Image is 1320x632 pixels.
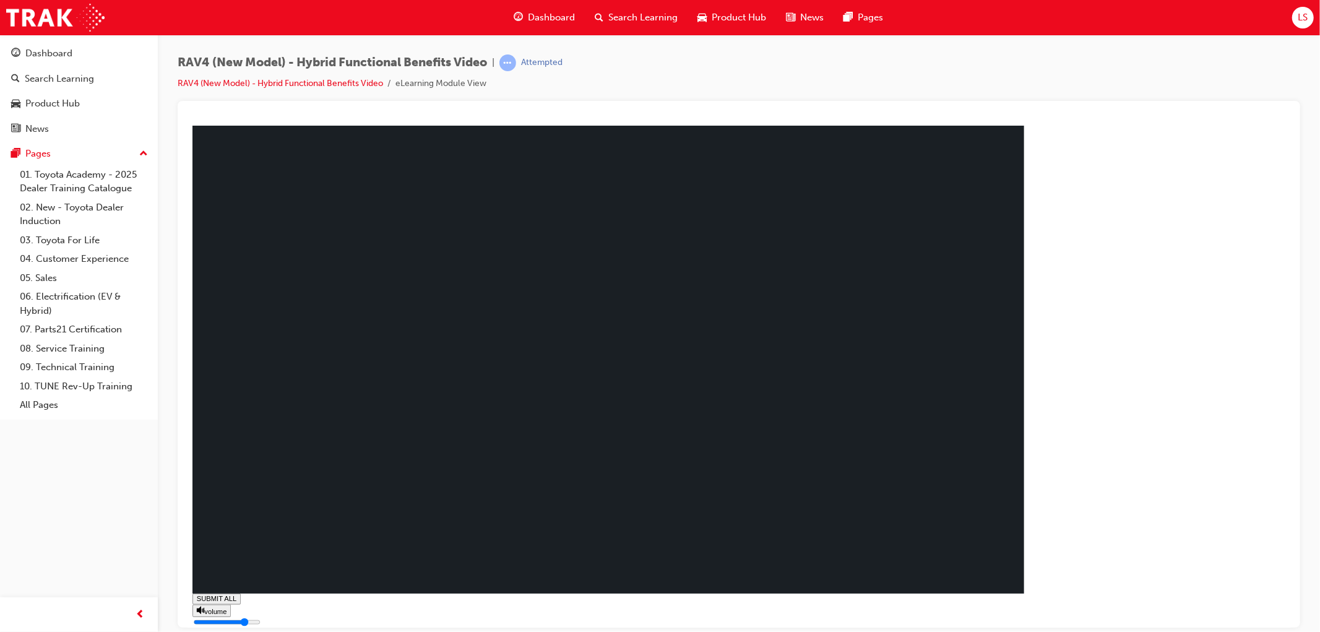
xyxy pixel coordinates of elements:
span: car-icon [697,10,707,25]
a: Search Learning [5,67,153,90]
button: Pages [5,142,153,165]
a: 01. Toyota Academy - 2025 Dealer Training Catalogue [15,165,153,198]
span: pages-icon [11,149,20,160]
a: 02. New - Toyota Dealer Induction [15,198,153,231]
span: Dashboard [528,11,575,25]
div: Product Hub [25,97,80,111]
a: pages-iconPages [834,5,893,30]
span: search-icon [595,10,603,25]
span: guage-icon [11,48,20,59]
a: 05. Sales [15,269,153,288]
button: LS [1292,7,1314,28]
button: DashboardSearch LearningProduct HubNews [5,40,153,142]
a: Product Hub [5,92,153,115]
span: Product Hub [712,11,766,25]
a: 09. Technical Training [15,358,153,377]
a: 06. Electrification (EV & Hybrid) [15,287,153,320]
a: search-iconSearch Learning [585,5,688,30]
span: guage-icon [514,10,523,25]
img: Trak [6,4,105,32]
span: pages-icon [843,10,853,25]
div: Pages [25,147,51,161]
a: news-iconNews [776,5,834,30]
div: Dashboard [25,46,72,61]
span: Search Learning [608,11,678,25]
a: News [5,118,153,141]
div: News [25,122,49,136]
a: RAV4 (New Model) - Hybrid Functional Benefits Video [178,78,383,89]
a: 07. Parts21 Certification [15,320,153,339]
span: search-icon [11,74,20,85]
span: car-icon [11,98,20,110]
span: prev-icon [136,607,145,623]
span: news-icon [786,10,795,25]
span: Pages [858,11,883,25]
a: car-iconProduct Hub [688,5,776,30]
span: up-icon [139,146,148,162]
span: learningRecordVerb_ATTEMPT-icon [499,54,516,71]
a: All Pages [15,396,153,415]
a: Dashboard [5,42,153,65]
a: 10. TUNE Rev-Up Training [15,377,153,396]
span: LS [1298,11,1308,25]
span: | [492,56,494,70]
li: eLearning Module View [395,77,486,91]
a: 03. Toyota For Life [15,231,153,250]
a: 08. Service Training [15,339,153,358]
div: Attempted [521,57,563,69]
a: guage-iconDashboard [504,5,585,30]
span: RAV4 (New Model) - Hybrid Functional Benefits Video [178,56,487,70]
a: 04. Customer Experience [15,249,153,269]
span: News [800,11,824,25]
span: news-icon [11,124,20,135]
div: Search Learning [25,72,94,86]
